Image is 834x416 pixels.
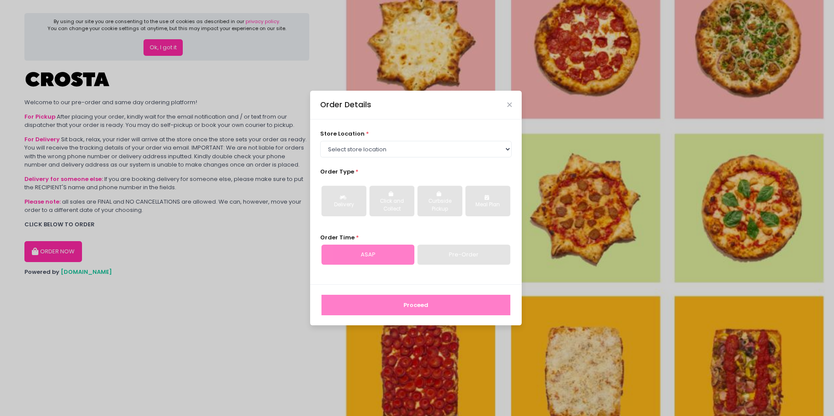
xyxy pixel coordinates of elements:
button: Proceed [321,295,510,316]
span: Order Type [320,167,354,176]
div: Meal Plan [472,201,504,209]
button: Click and Collect [369,186,414,216]
div: Curbside Pickup [424,198,456,213]
span: Order Time [320,233,355,242]
div: Click and Collect [376,198,408,213]
button: Close [507,102,512,107]
button: Delivery [321,186,366,216]
span: store location [320,130,365,138]
button: Curbside Pickup [417,186,462,216]
div: Order Details [320,99,371,110]
button: Meal Plan [465,186,510,216]
div: Delivery [328,201,360,209]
